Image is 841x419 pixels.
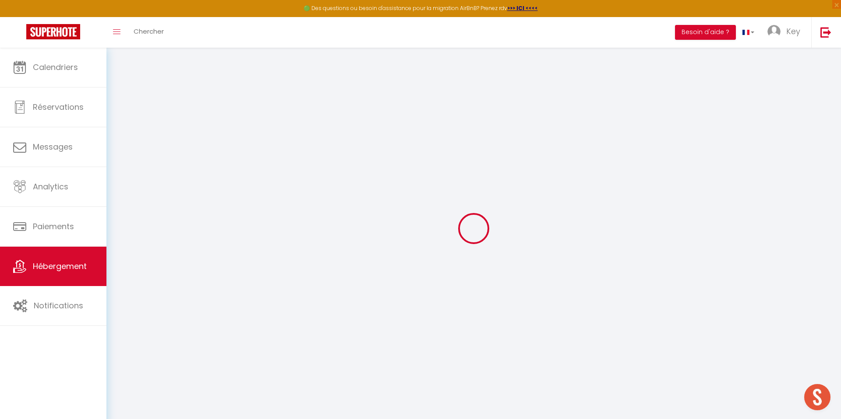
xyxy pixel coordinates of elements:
[33,261,87,272] span: Hébergement
[134,27,164,36] span: Chercher
[675,25,736,40] button: Besoin d'aide ?
[33,221,74,232] span: Paiements
[820,27,831,38] img: logout
[33,101,84,112] span: Réservations
[767,25,781,38] img: ...
[33,62,78,73] span: Calendriers
[34,300,83,311] span: Notifications
[507,4,538,12] a: >>> ICI <<<<
[33,181,68,192] span: Analytics
[804,384,830,410] div: Ouvrir le chat
[33,141,73,152] span: Messages
[26,24,80,39] img: Super Booking
[761,17,811,48] a: ... Key
[127,17,170,48] a: Chercher
[786,26,800,37] span: Key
